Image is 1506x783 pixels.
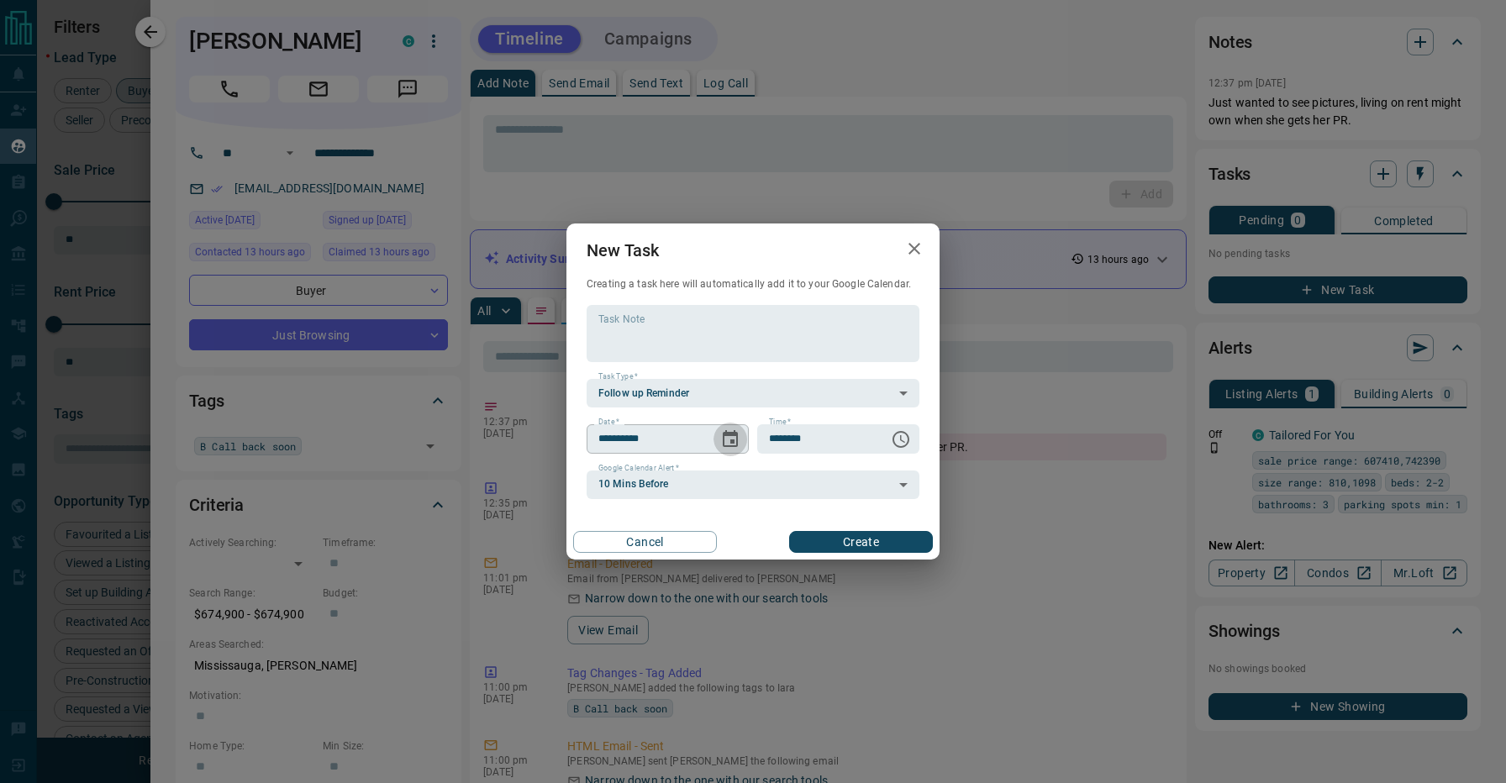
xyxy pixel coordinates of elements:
[598,463,679,474] label: Google Calendar Alert
[587,379,919,407] div: Follow up Reminder
[598,417,619,428] label: Date
[587,277,919,292] p: Creating a task here will automatically add it to your Google Calendar.
[566,223,679,277] h2: New Task
[789,531,933,553] button: Create
[714,423,747,456] button: Choose date, selected date is Sep 16, 2025
[769,417,791,428] label: Time
[884,423,918,456] button: Choose time, selected time is 6:00 AM
[587,470,919,499] div: 10 Mins Before
[573,531,717,553] button: Cancel
[598,371,638,382] label: Task Type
